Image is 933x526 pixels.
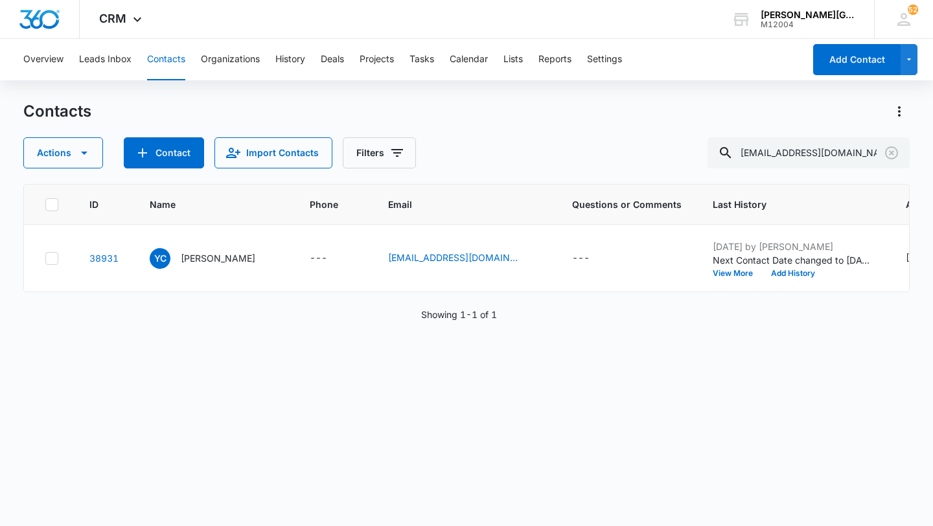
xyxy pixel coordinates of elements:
[147,39,185,80] button: Contacts
[23,39,63,80] button: Overview
[572,251,613,266] div: Questions or Comments - - Select to Edit Field
[450,39,488,80] button: Calendar
[409,39,434,80] button: Tasks
[360,39,394,80] button: Projects
[201,39,260,80] button: Organizations
[310,198,338,211] span: Phone
[23,102,91,121] h1: Contacts
[89,253,119,264] a: Navigate to contact details page for Yu Chen
[150,248,279,269] div: Name - Yu Chen - Select to Edit Field
[881,143,902,163] button: Clear
[761,20,855,29] div: account id
[762,269,824,277] button: Add History
[813,44,901,75] button: Add Contact
[572,251,590,266] div: ---
[275,39,305,80] button: History
[713,240,875,253] p: [DATE] by [PERSON_NAME]
[889,101,910,122] button: Actions
[388,251,541,266] div: Email - stanlychen208@gmail.com - Select to Edit Field
[99,12,126,25] span: CRM
[587,39,622,80] button: Settings
[321,39,344,80] button: Deals
[708,137,910,168] input: Search Contacts
[503,39,523,80] button: Lists
[572,198,682,211] span: Questions or Comments
[150,248,170,269] span: YC
[908,5,918,15] span: 52
[713,269,762,277] button: View More
[538,39,571,80] button: Reports
[388,198,522,211] span: Email
[388,251,518,264] a: [EMAIL_ADDRESS][DOMAIN_NAME]
[761,10,855,20] div: account name
[89,198,100,211] span: ID
[150,198,260,211] span: Name
[343,137,416,168] button: Filters
[310,251,351,266] div: Phone - - Select to Edit Field
[421,308,497,321] p: Showing 1-1 of 1
[713,198,856,211] span: Last History
[908,5,918,15] div: notifications count
[713,253,875,267] p: Next Contact Date changed to [DATE].
[310,251,327,266] div: ---
[23,137,103,168] button: Actions
[214,137,332,168] button: Import Contacts
[79,39,132,80] button: Leads Inbox
[124,137,204,168] button: Add Contact
[181,251,255,265] p: [PERSON_NAME]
